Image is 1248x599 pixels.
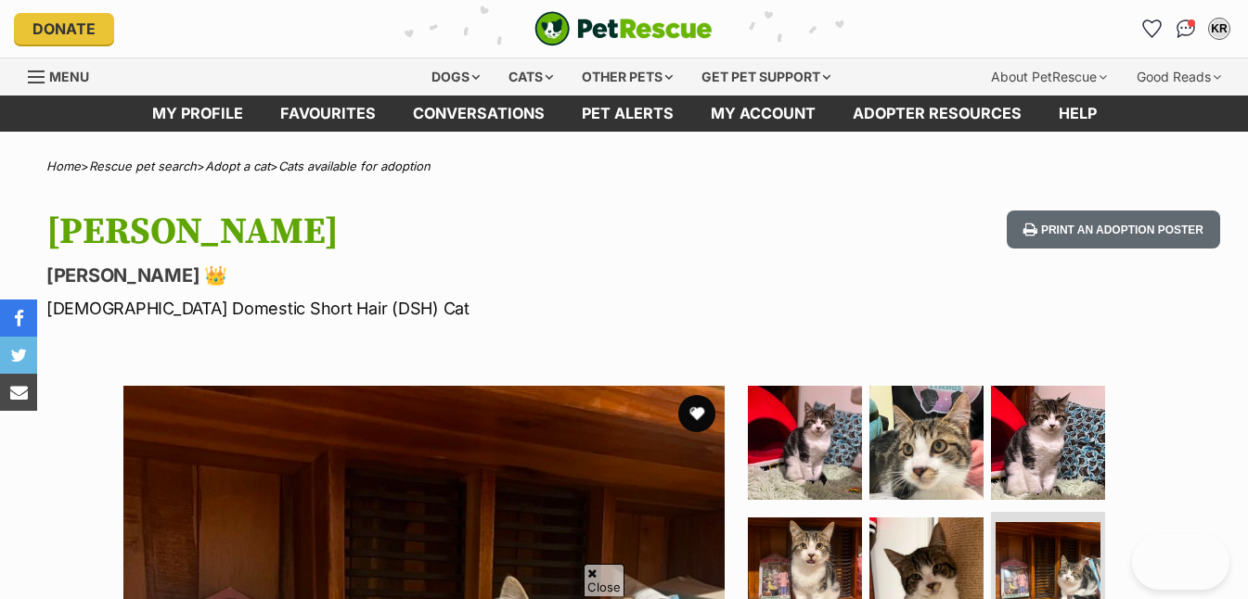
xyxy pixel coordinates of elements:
[569,58,686,96] div: Other pets
[834,96,1040,132] a: Adopter resources
[46,159,81,173] a: Home
[1210,19,1229,38] div: KR
[28,58,102,92] a: Menu
[1177,19,1196,38] img: chat-41dd97257d64d25036548639549fe6c8038ab92f7586957e7f3b1b290dea8141.svg
[278,159,431,173] a: Cats available for adoption
[49,69,89,84] span: Menu
[262,96,394,132] a: Favourites
[692,96,834,132] a: My account
[869,386,984,500] img: Photo of Kingsley
[205,159,270,173] a: Adopt a cat
[748,386,862,500] img: Photo of Kingsley
[418,58,493,96] div: Dogs
[14,13,114,45] a: Donate
[1138,14,1167,44] a: Favourites
[534,11,713,46] img: logo-cat-932fe2b9b8326f06289b0f2fb663e598f794de774fb13d1741a6617ecf9a85b4.svg
[1171,14,1201,44] a: Conversations
[1204,14,1234,44] button: My account
[991,386,1105,500] img: Photo of Kingsley
[688,58,843,96] div: Get pet support
[46,296,762,321] p: [DEMOGRAPHIC_DATA] Domestic Short Hair (DSH) Cat
[978,58,1120,96] div: About PetRescue
[46,262,762,288] p: [PERSON_NAME] 👑
[89,159,197,173] a: Rescue pet search
[394,96,563,132] a: conversations
[1132,534,1229,590] iframe: Help Scout Beacon - Open
[1124,58,1234,96] div: Good Reads
[46,210,762,253] h1: [PERSON_NAME]
[1007,210,1220,249] button: Print an adoption poster
[678,395,715,432] button: favourite
[534,11,713,46] a: PetRescue
[1040,96,1115,132] a: Help
[563,96,692,132] a: Pet alerts
[1138,14,1234,44] ul: Account quick links
[134,96,262,132] a: My profile
[584,564,624,596] span: Close
[495,58,566,96] div: Cats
